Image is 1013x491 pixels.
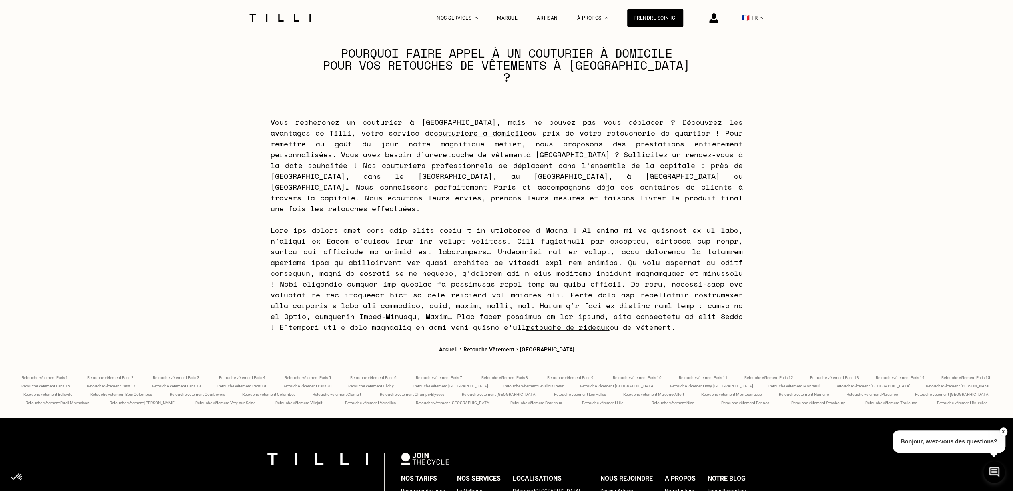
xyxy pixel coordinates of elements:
span: Retouche vêtement Montparnasse [701,392,762,397]
a: Retouche vêtement Les Halles [554,389,606,397]
a: Retouche vêtement Paris 1 [22,372,68,381]
span: à [GEOGRAPHIC_DATA] ? Sollicitez un rendez-vous à la date souhaitée ! Nos couturiers professionne... [271,149,743,214]
a: Artisan [537,15,558,21]
span: ou de vêtement. [610,322,676,332]
a: Retouche vêtement Paris 4 [219,372,265,381]
a: couturiers à domicile [434,128,528,138]
span: Retouche vêtement Clamart [313,392,361,397]
img: logo Join The Cycle [401,453,449,465]
a: Retouche vêtement Rueil-Malmaison [26,397,90,406]
span: Retouche vêtement Paris 4 [219,375,265,380]
a: Retouche vêtement Belleville [23,389,72,397]
a: Retouche Vêtement [463,345,514,353]
span: Retouche vêtement Rueil-Malmaison [26,401,90,405]
span: Retouche Vêtement [463,346,514,353]
span: › [516,345,518,352]
a: Retouche vêtement [GEOGRAPHIC_DATA] [835,381,910,389]
span: Retouche vêtement Paris 5 [285,375,331,380]
a: Retouche vêtement Versailles [345,397,396,406]
span: Retouche vêtement Villejuif [275,401,322,405]
span: Retouche vêtement Paris 19 [217,384,266,388]
span: Retouche vêtement [GEOGRAPHIC_DATA] [416,401,491,405]
span: Retouche vêtement Lille [582,401,623,405]
span: Retouche vêtement Bruxelles [937,401,987,405]
span: Retouche vêtement Paris 16 [21,384,70,388]
a: Retouche vêtement Paris 15 [941,372,990,381]
span: Retouche vêtement Paris 8 [481,375,528,380]
span: Retouche vêtement Clichy [348,384,394,388]
span: Retouche vêtement Paris 10 [613,375,662,380]
span: Retouche vêtement Courbevoie [170,392,225,397]
a: Retouche vêtement [GEOGRAPHIC_DATA] [413,381,488,389]
a: Retouche vêtement Paris 8 [481,372,528,381]
a: Retouche vêtement Toulouse [865,397,917,406]
a: Retouche vêtement Vitry-sur-Seine [195,397,255,406]
span: Retouche vêtement Vitry-sur-Seine [195,401,255,405]
img: icône connexion [709,13,718,23]
a: Retouche vêtement Issy-[GEOGRAPHIC_DATA] [670,381,753,389]
a: Prendre soin ici [627,9,683,27]
span: Retouche vêtement [PERSON_NAME] [110,401,176,405]
span: au prix de votre retoucherie de quartier ! Pour remettre au goût du jour notre magnifique métier,... [271,128,743,160]
span: Retouche vêtement Colombes [242,392,295,397]
a: Retouche vêtement Courbevoie [170,389,225,397]
button: X [999,427,1007,436]
span: Retouche vêtement Bordeaux [510,401,562,405]
img: Menu déroulant à propos [605,17,608,19]
div: Nous rejoindre [600,473,653,485]
span: Vous recherchez un couturier à [GEOGRAPHIC_DATA], mais ne pouvez pas vous déplacer ? Découvrez le... [271,117,743,138]
span: Retouche vêtement Paris 18 [152,384,201,388]
a: Retouche vêtement [GEOGRAPHIC_DATA] [915,389,990,397]
span: Retouche vêtement Maisons-Alfort [623,392,684,397]
span: Retouche vêtement Paris 14 [876,375,925,380]
a: Retouche vêtement Levallois-Perret [503,381,564,389]
a: Retouche vêtement Paris 3 [153,372,199,381]
a: Retouche vêtement Paris 6 [350,372,397,381]
span: Retouche vêtement Paris 15 [941,375,990,380]
span: Retouche vêtement Montreuil [768,384,820,388]
span: Retouche vêtement Toulouse [865,401,917,405]
p: Bonjour, avez-vous des questions? [893,430,1005,453]
a: Retouche vêtement Villejuif [275,397,322,406]
a: Retouche vêtement [GEOGRAPHIC_DATA] [461,389,536,397]
span: Retouche vêtement Paris 12 [744,375,793,380]
a: Retouche vêtement Nice [652,397,694,406]
span: 🇫🇷 [742,14,750,22]
span: Retouche vêtement Bois Colombes [90,392,152,397]
span: Accueil [439,346,458,353]
span: Retouche vêtement Paris 3 [153,375,199,380]
a: Retouche vêtement Champs-Elysées [380,389,444,397]
span: [GEOGRAPHIC_DATA] [520,346,574,353]
img: Menu déroulant [475,17,478,19]
span: Retouche vêtement Rennes [721,401,769,405]
a: Retouche vêtement Paris 17 [87,381,136,389]
span: Retouche vêtement Strasbourg [791,401,846,405]
a: Retouche vêtement [GEOGRAPHIC_DATA] [580,381,655,389]
span: Retouche vêtement Levallois-Perret [503,384,564,388]
a: Retouche vêtement Paris 19 [217,381,266,389]
span: Retouche vêtement Les Halles [554,392,606,397]
span: pour vos retouches de vêtements à [GEOGRAPHIC_DATA] ? [323,56,698,86]
a: Retouche vêtement Paris 5 [285,372,331,381]
a: Retouche vêtement Paris 2 [87,372,134,381]
span: Retouche vêtement Issy-[GEOGRAPHIC_DATA] [670,384,753,388]
a: Accueil [439,345,458,353]
a: Retouche vêtement Bruxelles [937,397,987,406]
span: Retouche vêtement Paris 2 [87,375,134,380]
a: retouche de rideaux [526,322,610,332]
div: Nos services [457,473,501,485]
span: Retouche vêtement [GEOGRAPHIC_DATA] [413,384,488,388]
a: Retouche vêtement Montreuil [768,381,820,389]
img: Logo du service de couturière Tilli [247,14,314,22]
a: retouche de vêtement [438,149,527,160]
a: Retouche vêtement Paris 9 [547,372,594,381]
div: Notre blog [708,473,746,485]
a: Retouche vêtement Plaisance [846,389,897,397]
img: menu déroulant [760,17,763,19]
div: À propos [665,473,696,485]
a: Retouche vêtement Paris 11 [678,372,727,381]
